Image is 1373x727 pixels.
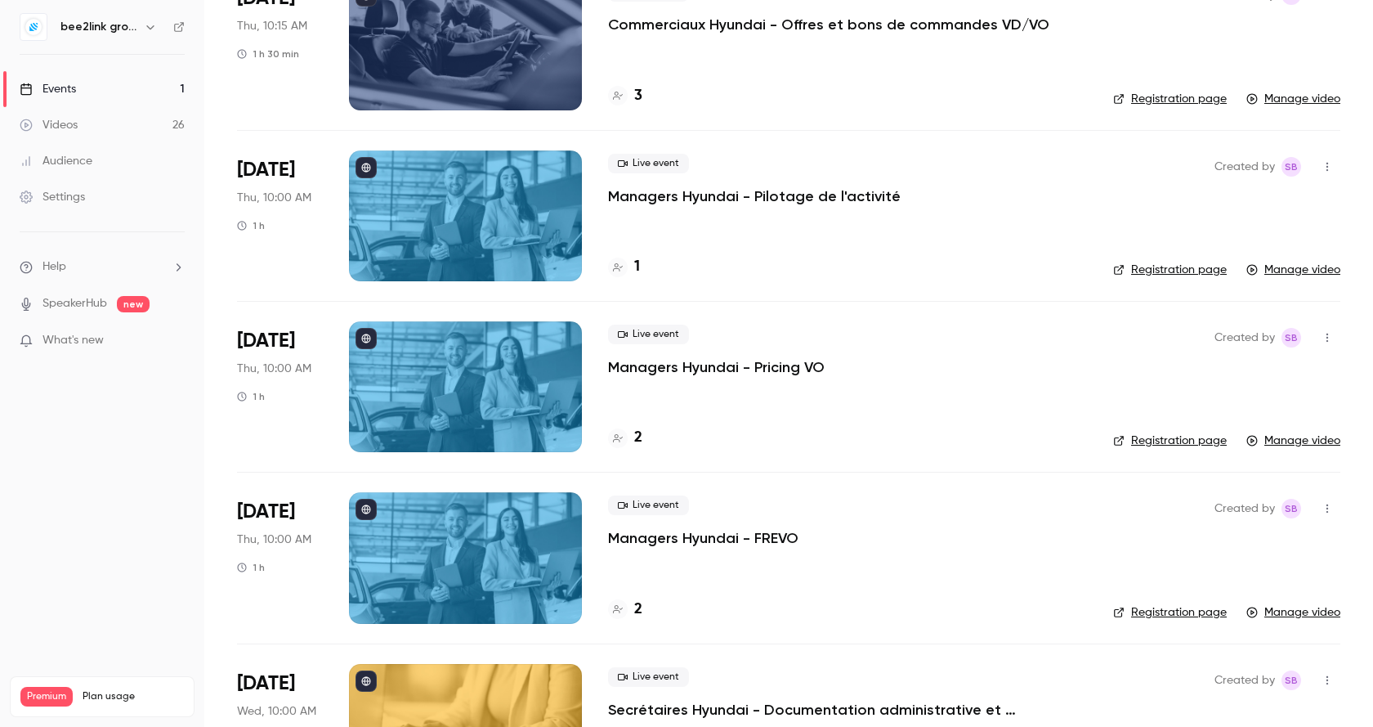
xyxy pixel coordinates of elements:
[237,190,311,206] span: Thu, 10:00 AM
[634,427,642,449] h4: 2
[20,189,85,205] div: Settings
[608,357,825,377] a: Managers Hyundai - Pricing VO
[42,295,107,312] a: SpeakerHub
[608,599,642,621] a: 2
[20,687,73,707] span: Premium
[237,157,295,183] span: [DATE]
[237,361,311,377] span: Thu, 10:00 AM
[1285,671,1298,690] span: SB
[237,499,295,525] span: [DATE]
[42,258,66,276] span: Help
[634,85,642,107] h4: 3
[608,15,1049,34] a: Commerciaux Hyundai - Offres et bons de commandes VD/VO
[20,258,185,276] li: help-dropdown-opener
[237,18,307,34] span: Thu, 10:15 AM
[608,496,689,515] span: Live event
[237,150,323,281] div: Jun 19 Thu, 10:00 AM (Europe/Paris)
[1285,157,1298,177] span: SB
[1214,671,1275,690] span: Created by
[42,332,104,349] span: What's new
[608,256,640,278] a: 1
[165,334,185,348] iframe: Noticeable Trigger
[608,85,642,107] a: 3
[237,532,311,548] span: Thu, 10:00 AM
[634,599,642,621] h4: 2
[608,528,798,548] a: Managers Hyundai - FREVO
[1246,604,1340,621] a: Manage video
[1214,499,1275,518] span: Created by
[608,700,1087,720] a: Secrétaires Hyundai - Documentation administrative et commerciale
[608,186,901,206] a: Managers Hyundai - Pilotage de l'activité
[237,321,323,452] div: Jun 12 Thu, 10:00 AM (Europe/Paris)
[237,47,299,61] div: 1 h 30 min
[1113,91,1227,107] a: Registration page
[1214,157,1275,177] span: Created by
[1281,671,1301,690] span: Stephanie Baron
[237,703,316,720] span: Wed, 10:00 AM
[20,153,92,169] div: Audience
[1281,328,1301,348] span: Stephanie Baron
[1214,328,1275,348] span: Created by
[1281,499,1301,518] span: Stephanie Baron
[117,296,150,312] span: new
[634,256,640,278] h4: 1
[20,117,78,133] div: Videos
[20,14,47,40] img: bee2link group - Formation continue Hyundai
[608,154,689,173] span: Live event
[237,328,295,354] span: [DATE]
[1113,604,1227,621] a: Registration page
[1246,262,1340,278] a: Manage video
[1285,328,1298,348] span: SB
[237,561,265,574] div: 1 h
[237,492,323,623] div: Jun 5 Thu, 10:00 AM (Europe/Paris)
[60,19,137,35] h6: bee2link group - Formation continue Hyundai
[608,667,689,687] span: Live event
[1285,499,1298,518] span: SB
[1113,262,1227,278] a: Registration page
[1246,91,1340,107] a: Manage video
[83,690,184,703] span: Plan usage
[1113,433,1227,449] a: Registration page
[237,671,295,697] span: [DATE]
[237,219,265,232] div: 1 h
[608,325,689,344] span: Live event
[237,390,265,403] div: 1 h
[608,427,642,449] a: 2
[20,81,76,97] div: Events
[1281,157,1301,177] span: Stephanie Baron
[1246,433,1340,449] a: Manage video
